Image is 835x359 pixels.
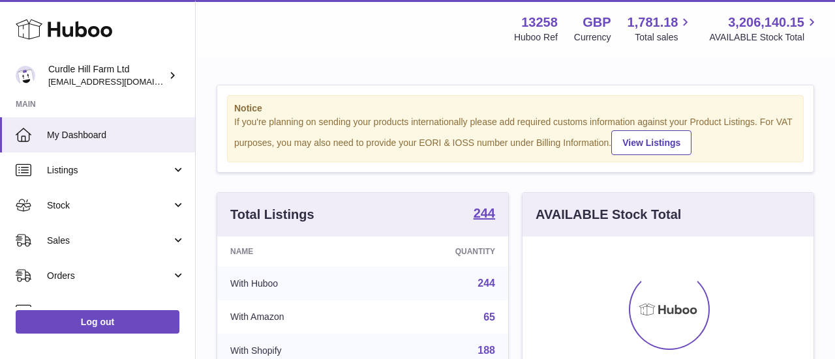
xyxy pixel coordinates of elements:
div: Huboo Ref [514,31,558,44]
span: [EMAIL_ADDRESS][DOMAIN_NAME] [48,76,192,87]
strong: 13258 [521,14,558,31]
h3: AVAILABLE Stock Total [536,206,681,223]
a: 188 [478,345,495,356]
span: My Dashboard [47,129,185,141]
a: 1,781.18 Total sales [628,14,693,44]
span: Orders [47,270,172,282]
a: 244 [474,207,495,222]
td: With Amazon [217,300,376,334]
strong: GBP [583,14,611,31]
a: View Listings [611,130,691,155]
span: 1,781.18 [628,14,678,31]
h3: Total Listings [230,206,314,223]
th: Quantity [376,237,508,266]
a: 65 [483,311,495,323]
a: Log out [16,310,179,334]
img: internalAdmin-13258@internal.huboo.com [16,66,35,85]
strong: Notice [234,102,797,115]
div: If you're planning on sending your products internationally please add required customs informati... [234,116,797,155]
th: Name [217,237,376,266]
span: Usage [47,305,185,317]
div: Currency [574,31,611,44]
span: Stock [47,199,172,212]
a: 3,206,140.15 AVAILABLE Stock Total [709,14,819,44]
span: 3,206,140.15 [728,14,804,31]
span: AVAILABLE Stock Total [709,31,819,44]
span: Total sales [635,31,693,44]
div: Curdle Hill Farm Ltd [48,63,166,88]
td: With Huboo [217,266,376,300]
span: Sales [47,235,172,247]
a: 244 [478,278,495,289]
span: Listings [47,164,172,177]
strong: 244 [474,207,495,220]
